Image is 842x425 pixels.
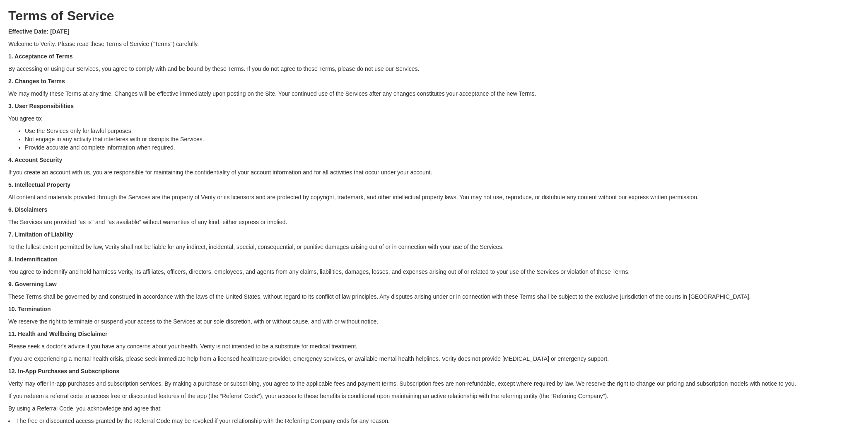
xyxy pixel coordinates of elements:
[8,28,70,35] strong: Effective Date: [DATE]
[8,317,834,326] p: We reserve the right to terminate or suspend your access to the Services at our sole discretion, ...
[8,181,70,188] strong: 5. Intellectual Property
[8,417,834,425] li: The free or discounted access granted by the Referral Code may be revoked if your relationship wi...
[25,143,834,152] li: Provide accurate and complete information when required.
[8,231,73,238] strong: 7. Limitation of Liability
[8,103,74,109] strong: 3. User Responsibilities
[8,256,58,263] strong: 8. Indemnification
[8,168,834,176] p: If you create an account with us, you are responsible for maintaining the confidentiality of your...
[8,379,834,388] p: Verity may offer in-app purchases and subscription services. By making a purchase or subscribing,...
[8,157,62,163] strong: 4. Account Security
[8,40,834,48] p: Welcome to Verity. Please read these Terms of Service ("Terms") carefully.
[8,193,834,201] p: All content and materials provided through the Services are the property of Verity or its licenso...
[8,342,834,350] p: Please seek a doctor's advice if you have any concerns about your health. Verity is not intended ...
[8,292,834,301] p: These Terms shall be governed by and construed in accordance with the laws of the United States, ...
[8,8,114,23] strong: Terms of Service
[8,218,834,226] p: The Services are provided "as is" and "as available" without warranties of any kind, either expre...
[8,306,51,312] strong: 10. Termination
[8,268,834,276] p: You agree to indemnify and hold harmless Verity, its affiliates, officers, directors, employees, ...
[8,243,834,251] p: To the fullest extent permitted by law, Verity shall not be liable for any indirect, incidental, ...
[8,392,834,400] p: If you redeem a referral code to access free or discounted features of the app (the “Referral Cod...
[8,53,73,60] strong: 1. Acceptance of Terms
[8,114,834,123] p: You agree to:
[8,368,119,374] strong: 12. In-App Purchases and Subscriptions
[8,89,834,98] p: We may modify these Terms at any time. Changes will be effective immediately upon posting on the ...
[25,135,834,143] li: Not engage in any activity that interferes with or disrupts the Services.
[25,127,834,135] li: Use the Services only for lawful purposes.
[8,78,65,85] strong: 2. Changes to Terms
[8,331,107,337] strong: 11. Health and Wellbeing Disclaimer
[8,404,834,413] p: By using a Referral Code, you acknowledge and agree that:
[8,206,47,213] strong: 6. Disclaimers
[8,281,57,287] strong: 9. Governing Law
[8,355,834,363] p: If you are experiencing a mental health crisis, please seek immediate help from a licensed health...
[8,65,834,73] p: By accessing or using our Services, you agree to comply with and be bound by these Terms. If you ...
